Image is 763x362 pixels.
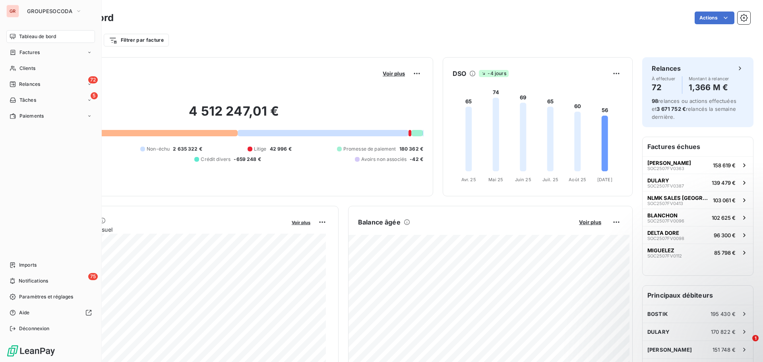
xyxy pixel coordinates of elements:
[577,219,604,226] button: Voir plus
[652,98,658,104] span: 98
[289,219,313,226] button: Voir plus
[201,156,230,163] span: Crédit divers
[643,156,753,174] button: [PERSON_NAME]SOC2507FV0363158 619 €
[647,166,684,171] span: SOC2507FV0363
[542,177,558,182] tspan: Juil. 25
[6,306,95,319] a: Aide
[652,81,676,94] h4: 72
[410,156,423,163] span: -42 €
[643,137,753,156] h6: Factures échues
[647,254,682,258] span: SOC2507FV0112
[515,177,531,182] tspan: Juin 25
[19,325,50,332] span: Déconnexion
[254,145,267,153] span: Litige
[27,8,72,14] span: GROUPESOCODA
[234,156,261,163] span: -659 248 €
[292,220,310,225] span: Voir plus
[361,156,407,163] span: Avoirs non associés
[643,191,753,209] button: NLMK SALES [GEOGRAPHIC_DATA]SOC2507FV0413103 061 €
[643,174,753,191] button: DULARYSOC2507FV0387139 479 €
[712,180,736,186] span: 139 479 €
[713,197,736,203] span: 103 061 €
[358,217,401,227] h6: Balance âgée
[736,335,755,354] iframe: Intercom live chat
[652,76,676,81] span: À effectuer
[19,33,56,40] span: Tableau de bord
[647,184,684,188] span: SOC2507FV0387
[19,293,73,300] span: Paramètres et réglages
[479,70,508,77] span: -4 jours
[712,215,736,221] span: 102 625 €
[19,65,35,72] span: Clients
[569,177,586,182] tspan: Août 25
[652,98,736,120] span: relances ou actions effectuées et relancés la semaine dernière.
[604,285,763,341] iframe: Intercom notifications message
[19,49,40,56] span: Factures
[461,177,476,182] tspan: Avr. 25
[399,145,423,153] span: 180 362 €
[647,212,678,219] span: BLANCHON
[714,250,736,256] span: 85 798 €
[19,112,44,120] span: Paiements
[488,177,503,182] tspan: Mai 25
[270,145,292,153] span: 42 996 €
[647,236,684,241] span: SOC2507FV0098
[643,226,753,244] button: DELTA DORESOC2507FV009896 300 €
[19,309,30,316] span: Aide
[19,97,36,104] span: Tâches
[45,103,423,127] h2: 4 512 247,01 €
[647,160,691,166] span: [PERSON_NAME]
[652,64,681,73] h6: Relances
[695,12,734,24] button: Actions
[713,347,736,353] span: 151 748 €
[647,201,683,206] span: SOC2507FV0413
[656,106,686,112] span: 3 671 752 €
[647,219,684,223] span: SOC2507FV0096
[6,345,56,357] img: Logo LeanPay
[147,145,170,153] span: Non-échu
[173,145,202,153] span: 2 635 322 €
[714,232,736,238] span: 96 300 €
[19,81,40,88] span: Relances
[91,92,98,99] span: 5
[19,277,48,285] span: Notifications
[104,34,169,46] button: Filtrer par facture
[6,5,19,17] div: GR
[643,244,753,261] button: MIGUELEZSOC2507FV011285 798 €
[380,70,407,77] button: Voir plus
[579,219,601,225] span: Voir plus
[383,70,405,77] span: Voir plus
[597,177,612,182] tspan: [DATE]
[647,347,692,353] span: [PERSON_NAME]
[647,247,674,254] span: MIGUELEZ
[88,273,98,280] span: 75
[689,81,729,94] h4: 1,366 M €
[689,76,729,81] span: Montant à relancer
[88,76,98,83] span: 72
[453,69,466,78] h6: DSO
[643,209,753,226] button: BLANCHONSOC2507FV0096102 625 €
[19,261,37,269] span: Imports
[45,225,286,234] span: Chiffre d'affaires mensuel
[647,195,710,201] span: NLMK SALES [GEOGRAPHIC_DATA]
[647,230,679,236] span: DELTA DORE
[647,177,669,184] span: DULARY
[752,335,759,341] span: 1
[343,145,396,153] span: Promesse de paiement
[713,162,736,168] span: 158 619 €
